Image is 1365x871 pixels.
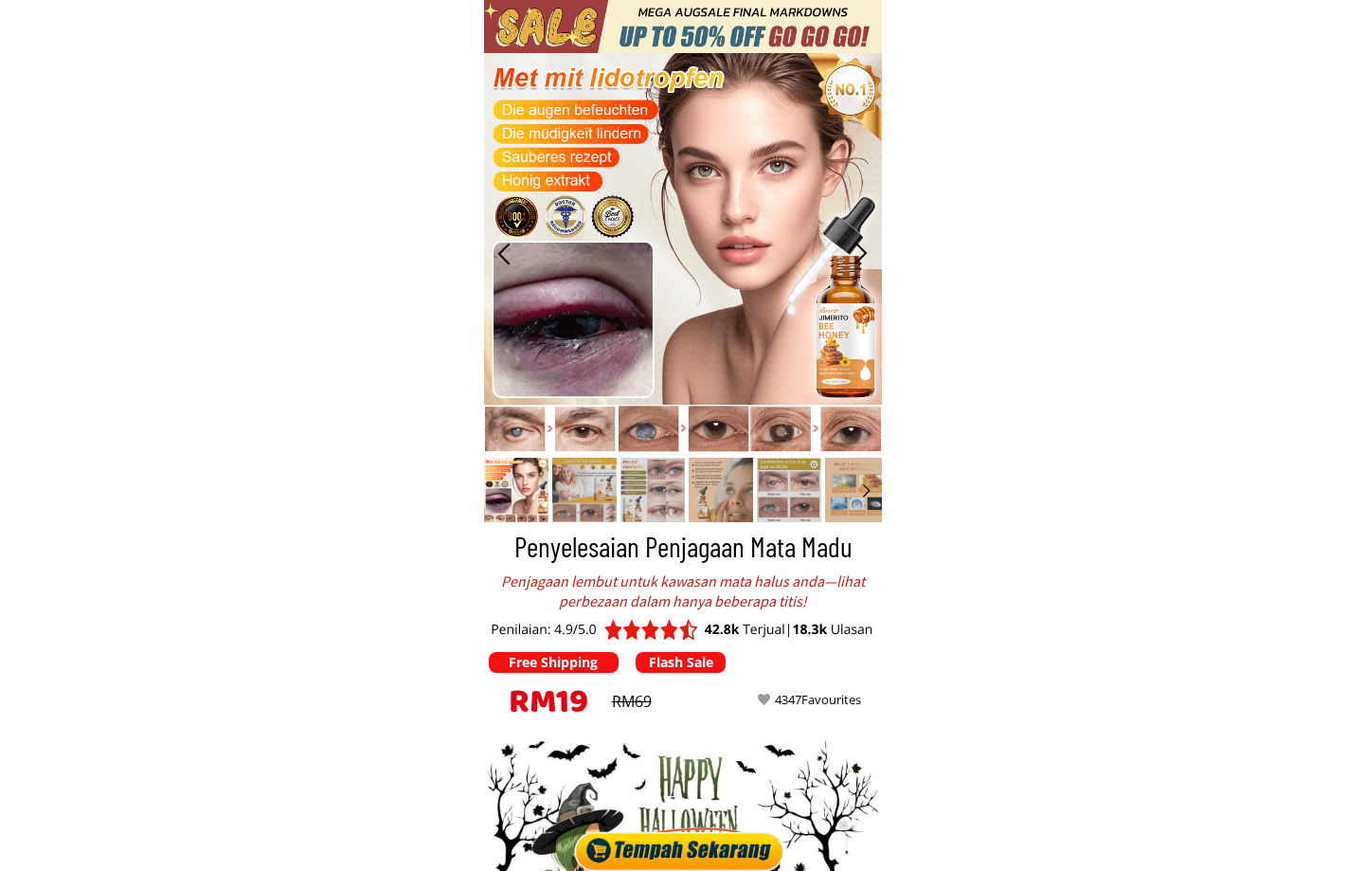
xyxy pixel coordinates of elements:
[612,690,695,715] div: RM69
[775,690,882,710] div: 4347Favourites
[498,572,868,611] div: Penjagaan lembut untuk kawasan mata halus anda—lihat perbezaan dalam hanya beberapa titis!
[636,652,726,673] p: Flash Sale
[509,679,625,734] h3: RM19
[489,525,878,568] h3: Penyelesaian Penjagaan Mata Madu
[489,652,619,673] p: Free Shipping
